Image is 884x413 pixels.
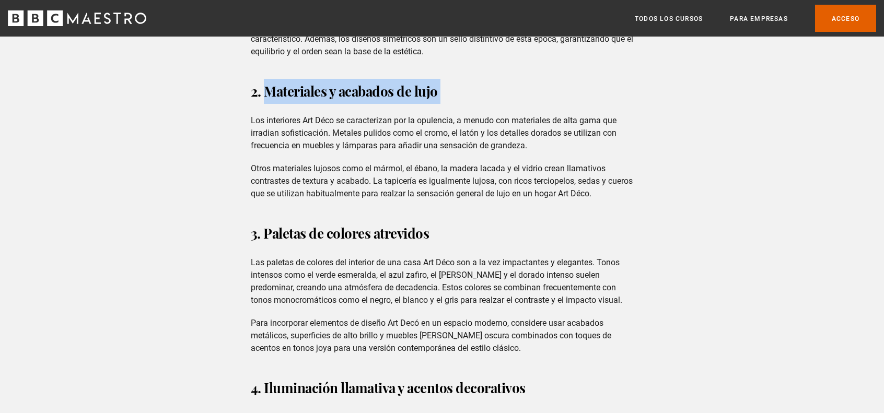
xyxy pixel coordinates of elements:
[251,163,633,198] font: Otros materiales lujosos como el mármol, el ébano, la madera lacada y el vidrio crean llamativos ...
[635,15,703,22] font: Todos los cursos
[251,82,438,100] font: 2. Materiales y acabados de lujo
[251,115,617,150] font: Los interiores Art Déco se caracterizan por la opulencia, a menudo con materiales de alta gama qu...
[635,5,876,31] nav: Primario
[251,224,429,242] font: 3. Paletas de colores atrevidos
[815,5,876,31] a: Acceso
[251,379,526,397] font: 4. Iluminación llamativa y acentos decorativos
[730,15,788,22] font: Para empresas
[832,15,859,22] font: Acceso
[8,10,146,26] svg: Maestro de la BBC
[251,257,622,305] font: Las paletas de colores del interior de una casa Art Déco son a la vez impactantes y elegantes. To...
[251,9,633,56] font: Al diseñar una habitación Art Déco, la incorporación de elementos geométricos mediante alfombras ...
[730,14,788,24] a: Para empresas
[251,318,611,353] font: Para incorporar elementos de diseño Art Decó en un espacio moderno, considere usar acabados metál...
[635,14,703,24] a: Todos los cursos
